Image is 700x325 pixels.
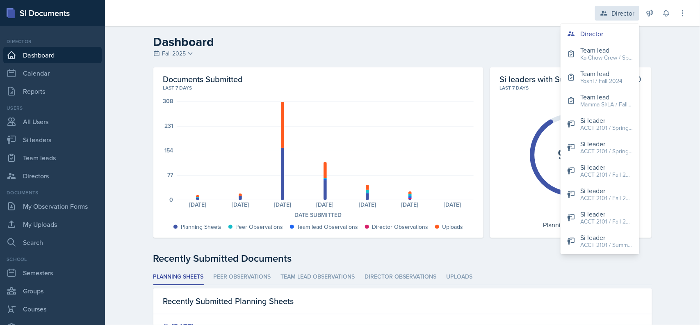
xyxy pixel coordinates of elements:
button: Si leader ACCT 2101 / Spring 2024 [561,112,639,136]
a: Si leaders [3,131,102,148]
div: ACCT 2101 / Spring 2025 [580,147,633,156]
div: Director [611,8,634,18]
div: School [3,256,102,263]
div: Si leader [580,115,633,125]
div: Mamma SI/LA / Fall 2025 [580,100,633,109]
a: Dashboard [3,47,102,63]
div: Planning Sheets [181,223,222,231]
div: Team lead [580,69,622,78]
li: Planning Sheets [153,269,204,285]
div: 308 [163,98,173,104]
div: Peer Observations [236,223,283,231]
div: Team lead [580,92,633,102]
div: Recently Submitted Documents [153,251,652,266]
a: Search [3,234,102,251]
a: My Observation Forms [3,198,102,214]
button: Si leader ACCT 2101 / Fall 2023 [561,182,639,206]
div: Team lead [580,45,633,55]
li: Team lead Observations [281,269,355,285]
button: Team lead Ka-Chow Crew / Spring 2025 [561,42,639,65]
div: ACCT 2101 / Summer 2024 [580,241,633,249]
div: [DATE] [304,202,346,207]
div: ACCT 2101 / Fall 2025 [580,217,633,226]
div: Team lead Observations [297,223,358,231]
div: Date Submitted [163,211,474,219]
li: Director Observations [365,269,437,285]
div: Last 7 days [163,84,474,92]
button: Si leader ACCT 2101 / Fall 2024 [561,159,639,182]
span: Fall 2025 [162,49,186,58]
a: Courses [3,301,102,317]
div: Director [3,38,102,45]
div: [DATE] [219,202,261,207]
div: Yoshi / Fall 2024 [580,77,622,85]
a: Reports [3,83,102,99]
a: Directors [3,168,102,184]
div: 77 [168,172,173,178]
div: [DATE] [261,202,303,207]
div: [DATE] [431,202,473,207]
div: [DATE] [389,202,431,207]
div: Recently Submitted Planning Sheets [153,288,652,314]
div: 0 [170,197,173,203]
div: Ka-Chow Crew / Spring 2025 [580,53,633,62]
a: Team leads [3,150,102,166]
button: Si leader ACCT 2101 / Fall 2025 [561,206,639,229]
a: Groups [3,283,102,299]
button: Si leader ACCT 2101 / Spring 2025 [561,136,639,159]
div: Si leader [580,186,633,196]
li: Peer Observations [214,269,271,285]
div: Si leader [580,233,633,242]
div: Users [3,104,102,112]
div: [DATE] [346,202,388,207]
div: ACCT 2101 / Spring 2024 [580,124,633,132]
button: Director [561,25,639,42]
div: Si leader [580,139,633,149]
div: Director [580,29,603,39]
div: Si leader [580,162,633,172]
div: Documents [3,189,102,196]
div: 231 [165,123,173,129]
div: ACCT 2101 / Fall 2024 [580,171,633,179]
div: 154 [165,148,173,153]
a: My Uploads [3,216,102,233]
div: [DATE] [177,202,219,207]
div: Uploads [442,223,463,231]
li: Uploads [447,269,473,285]
div: Director Observations [372,223,429,231]
div: Planning Sheets [539,218,603,231]
a: Calendar [3,65,102,81]
div: Last 7 days [500,84,642,92]
div: ACCT 2101 / Fall 2023 [580,194,633,203]
button: Team lead Mamma SI/LA / Fall 2025 [561,89,639,112]
h2: Si leaders with Submissions [500,74,600,84]
h2: Documents Submitted [163,74,474,84]
h2: Dashboard [153,35,652,49]
div: Si leader [580,209,633,219]
a: All Users [3,113,102,130]
button: Si leader ACCT 2101 / Summer 2024 [561,229,639,253]
a: Semesters [3,265,102,281]
text: 91% [558,143,584,165]
button: Team lead Yoshi / Fall 2024 [561,65,639,89]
